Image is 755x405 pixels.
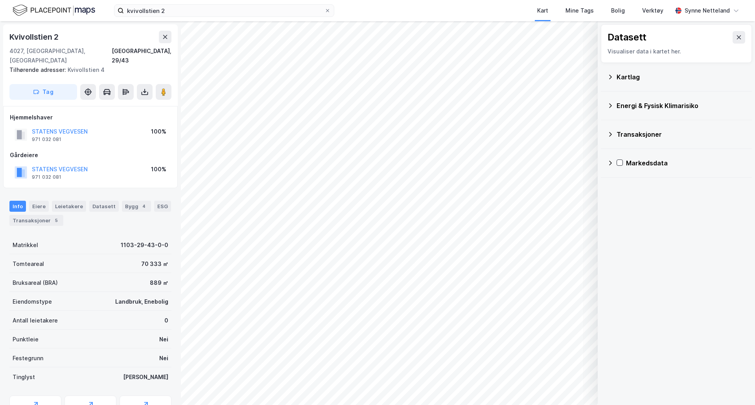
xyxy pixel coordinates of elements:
div: Bygg [122,201,151,212]
div: Bruksareal (BRA) [13,278,58,288]
div: Transaksjoner [617,130,746,139]
div: Antall leietakere [13,316,58,325]
div: 100% [151,165,166,174]
div: Info [9,201,26,212]
div: Kartlag [617,72,746,82]
div: 1103-29-43-0-0 [121,240,168,250]
img: logo.f888ab2527a4732fd821a326f86c7f29.svg [13,4,95,17]
div: Mine Tags [565,6,594,15]
div: 100% [151,127,166,136]
div: Transaksjoner [9,215,63,226]
div: Eiendomstype [13,297,52,306]
div: Tomteareal [13,259,44,269]
div: Synne Netteland [685,6,730,15]
div: Tinglyst [13,372,35,382]
div: Leietakere [52,201,86,212]
div: Nei [159,335,168,344]
input: Søk på adresse, matrikkel, gårdeiere, leietakere eller personer [124,5,324,16]
div: Gårdeiere [10,150,171,160]
iframe: Chat Widget [716,367,755,405]
div: 70 333 ㎡ [141,259,168,269]
div: Nei [159,354,168,363]
div: 971 032 081 [32,174,61,180]
div: Landbruk, Enebolig [115,297,168,306]
div: Kontrollprogram for chat [716,367,755,405]
div: Eiere [29,201,49,212]
div: 0 [164,316,168,325]
div: Bolig [611,6,625,15]
div: Kvivollstien 2 [9,31,60,43]
span: Tilhørende adresser: [9,66,68,73]
div: Energi & Fysisk Klimarisiko [617,101,746,110]
div: Verktøy [642,6,663,15]
div: Markedsdata [626,158,746,168]
div: Datasett [608,31,646,44]
div: ESG [154,201,171,212]
div: Hjemmelshaver [10,113,171,122]
div: 4027, [GEOGRAPHIC_DATA], [GEOGRAPHIC_DATA] [9,46,112,65]
div: 971 032 081 [32,136,61,143]
button: Tag [9,84,77,100]
div: 4 [140,202,148,210]
div: Kart [537,6,548,15]
div: Datasett [89,201,119,212]
div: 5 [52,216,60,224]
div: Kvivollstien 4 [9,65,165,75]
div: Festegrunn [13,354,43,363]
div: [GEOGRAPHIC_DATA], 29/43 [112,46,171,65]
div: [PERSON_NAME] [123,372,168,382]
div: 889 ㎡ [150,278,168,288]
div: Visualiser data i kartet her. [608,47,745,56]
div: Punktleie [13,335,39,344]
div: Matrikkel [13,240,38,250]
